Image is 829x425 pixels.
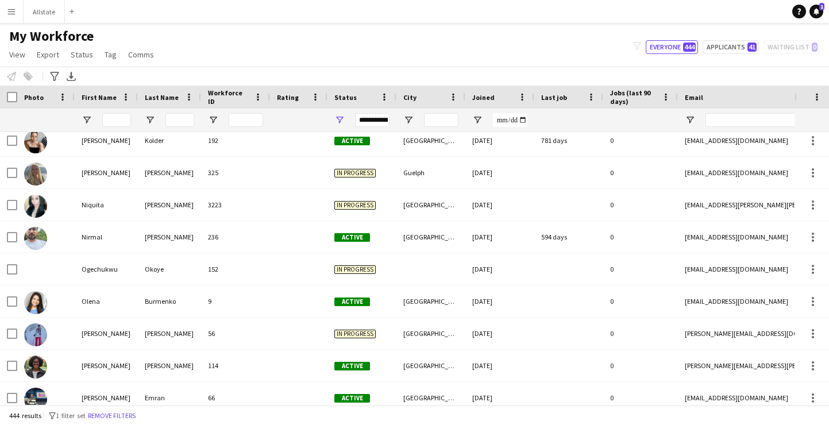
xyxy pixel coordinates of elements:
div: 114 [201,350,270,381]
span: 1 filter set [56,411,86,420]
button: Remove filters [86,409,138,422]
div: [PERSON_NAME] [138,189,201,221]
div: Burmenko [138,285,201,317]
div: [GEOGRAPHIC_DATA] [396,125,465,156]
span: Active [334,233,370,242]
div: [GEOGRAPHIC_DATA] [396,189,465,221]
div: [PERSON_NAME] [138,221,201,253]
app-action-btn: Export XLSX [64,69,78,83]
span: In progress [334,169,376,177]
div: 9 [201,285,270,317]
span: Email [685,93,703,102]
div: 56 [201,318,270,349]
img: Olivia Headley [24,356,47,378]
div: [GEOGRAPHIC_DATA] [396,318,465,349]
div: [DATE] [465,221,534,253]
div: Emran [138,382,201,414]
div: [PERSON_NAME] [138,350,201,381]
span: Active [334,297,370,306]
span: My Workforce [9,28,94,45]
span: 444 [683,42,696,52]
img: Olivia Evans [24,323,47,346]
div: [DATE] [465,350,534,381]
span: Comms [128,49,154,60]
div: [PERSON_NAME] [75,350,138,381]
a: Tag [100,47,121,62]
div: [PERSON_NAME] [75,318,138,349]
span: Last job [541,93,567,102]
img: Olena Burmenko [24,291,47,314]
span: 41 [747,42,757,52]
div: 0 [603,350,678,381]
input: First Name Filter Input [102,113,131,127]
span: Workforce ID [208,88,249,106]
div: [GEOGRAPHIC_DATA] [396,221,465,253]
div: Okoye [138,253,201,285]
div: Ogechukwu [75,253,138,285]
a: View [5,47,30,62]
img: Nirmal Kothiya [24,227,47,250]
input: Last Name Filter Input [165,113,194,127]
span: Last Name [145,93,179,102]
button: Open Filter Menu [403,115,414,125]
span: Status [71,49,93,60]
div: 0 [603,157,678,188]
span: Active [334,394,370,403]
button: Open Filter Menu [145,115,155,125]
div: Olena [75,285,138,317]
button: Open Filter Menu [334,115,345,125]
button: Allstate [24,1,65,23]
div: 325 [201,157,270,188]
div: [PERSON_NAME] [75,157,138,188]
input: City Filter Input [424,113,458,127]
div: [DATE] [465,157,534,188]
div: [DATE] [465,125,534,156]
div: [PERSON_NAME] [138,157,201,188]
button: Everyone444 [646,40,698,54]
div: [PERSON_NAME] [138,318,201,349]
a: Comms [124,47,159,62]
span: Photo [24,93,44,102]
div: [DATE] [465,285,534,317]
div: 236 [201,221,270,253]
button: Open Filter Menu [685,115,695,125]
div: [DATE] [465,318,534,349]
div: 0 [603,285,678,317]
span: In progress [334,201,376,210]
input: Joined Filter Input [493,113,527,127]
div: 0 [603,125,678,156]
a: Status [66,47,98,62]
span: In progress [334,330,376,338]
div: 594 days [534,221,603,253]
app-action-btn: Advanced filters [48,69,61,83]
img: Nicole Kolder [24,130,47,153]
span: Active [334,362,370,370]
span: Tag [105,49,117,60]
img: Oren Emran [24,388,47,411]
a: 1 [809,5,823,18]
div: 0 [603,253,678,285]
span: Rating [277,93,299,102]
span: Status [334,93,357,102]
div: 66 [201,382,270,414]
div: Nirmal [75,221,138,253]
img: Nicole Skuse [24,163,47,186]
div: 0 [603,221,678,253]
input: Workforce ID Filter Input [229,113,263,127]
img: Niquita Thomas [24,195,47,218]
span: Export [37,49,59,60]
div: 0 [603,382,678,414]
button: Open Filter Menu [472,115,483,125]
div: [GEOGRAPHIC_DATA] [396,285,465,317]
div: Guelph [396,157,465,188]
div: Kolder [138,125,201,156]
div: Niquita [75,189,138,221]
div: [PERSON_NAME] [75,125,138,156]
div: [GEOGRAPHIC_DATA] [396,382,465,414]
div: 192 [201,125,270,156]
button: Open Filter Menu [208,115,218,125]
span: City [403,93,417,102]
button: Open Filter Menu [82,115,92,125]
div: 152 [201,253,270,285]
div: [DATE] [465,253,534,285]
